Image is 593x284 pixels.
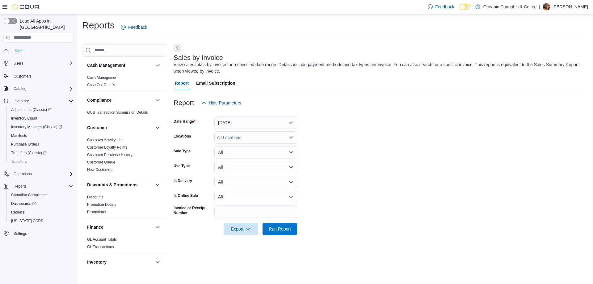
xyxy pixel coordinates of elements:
button: Reports [6,208,76,217]
span: Reports [11,210,24,215]
button: Export [224,223,258,235]
nav: Complex example [4,44,74,254]
a: Transfers (Classic) [6,149,76,157]
span: Manifests [11,133,27,138]
span: Customer Loyalty Points [87,145,127,150]
span: Feedback [435,4,454,10]
h3: Cash Management [87,62,125,68]
button: Cash Management [87,62,153,68]
span: Customer Activity List [87,138,123,142]
span: Dashboards [11,201,36,206]
span: Reports [9,209,74,216]
label: Locations [174,134,191,139]
a: Customer Queue [87,160,115,164]
span: Hide Parameters [209,100,241,106]
button: Users [11,60,26,67]
span: Transfers [11,159,27,164]
p: Oceanic Cannabis & Coffee [483,3,537,11]
span: Purchase Orders [11,142,39,147]
span: Run Report [269,226,291,232]
a: Adjustments (Classic) [9,106,54,113]
a: Customer Loyalty Points [87,145,127,150]
h3: Customer [87,125,107,131]
span: Operations [14,172,32,176]
span: Catalog [11,85,74,92]
label: Is Delivery [174,178,192,183]
button: Next [174,44,181,52]
span: Discounts [87,195,103,200]
button: Catalog [11,85,29,92]
span: [US_STATE] CCRS [11,218,43,223]
span: Promotions [87,210,106,214]
a: [US_STATE] CCRS [9,217,46,225]
button: Compliance [154,96,161,104]
span: GL Account Totals [87,237,117,242]
span: Manifests [9,132,74,139]
h1: Reports [82,19,115,32]
a: Feedback [425,1,456,13]
p: | [539,3,540,11]
a: Dashboards [9,200,38,207]
span: Customers [14,74,32,79]
label: Is Online Sale [174,193,198,198]
span: GL Transactions [87,244,114,249]
label: Invoice or Receipt Number [174,206,212,215]
span: Cash Management [87,75,118,80]
span: Inventory Count [11,116,37,121]
button: Customer [87,125,153,131]
a: Promotions [87,210,106,214]
span: Home [14,49,23,53]
button: Purchase Orders [6,140,76,149]
a: Promotion Details [87,202,116,207]
a: Discounts [87,195,103,199]
button: All [214,146,297,159]
button: Transfers [6,157,76,166]
div: View sales totals by invoice for a specified date range. Details include payment methods and tax ... [174,61,585,74]
h3: Sales by Invoice [174,54,223,61]
div: Customer [82,136,166,176]
button: Cash Management [154,61,161,69]
button: [DATE] [214,117,297,129]
div: Compliance [82,109,166,119]
button: Users [1,59,76,68]
button: Inventory [154,258,161,266]
span: Inventory Manager (Classic) [9,123,74,131]
span: Users [14,61,23,66]
span: Inventory Manager (Classic) [11,125,62,129]
p: [PERSON_NAME] [553,3,588,11]
button: Reports [1,182,76,191]
span: Cash Out Details [87,83,115,87]
div: Finance [82,236,166,253]
button: Operations [11,170,34,178]
span: Canadian Compliance [11,193,48,197]
a: Reports [9,209,27,216]
a: Settings [11,230,29,237]
span: Transfers (Classic) [9,149,74,157]
button: Finance [87,224,153,230]
button: Compliance [87,97,153,103]
button: Operations [1,170,76,178]
button: Customer [154,124,161,131]
h3: Inventory [87,259,107,265]
span: Customer Queue [87,160,115,165]
label: Sale Type [174,149,191,154]
span: Canadian Compliance [9,191,74,199]
button: Open list of options [288,135,293,140]
button: Catalog [1,84,76,93]
button: Customers [1,71,76,80]
span: Transfers (Classic) [11,150,47,155]
h3: Finance [87,224,103,230]
span: Users [11,60,74,67]
h3: Compliance [87,97,111,103]
a: Canadian Compliance [9,191,50,199]
span: Report [175,77,189,89]
span: Promotion Details [87,202,116,207]
span: Operations [11,170,74,178]
button: Reports [11,183,29,190]
a: GL Account Totals [87,237,117,242]
input: Dark Mode [459,4,472,10]
span: Settings [14,231,27,236]
button: Finance [154,223,161,231]
a: New Customers [87,167,113,172]
span: Reports [11,183,74,190]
